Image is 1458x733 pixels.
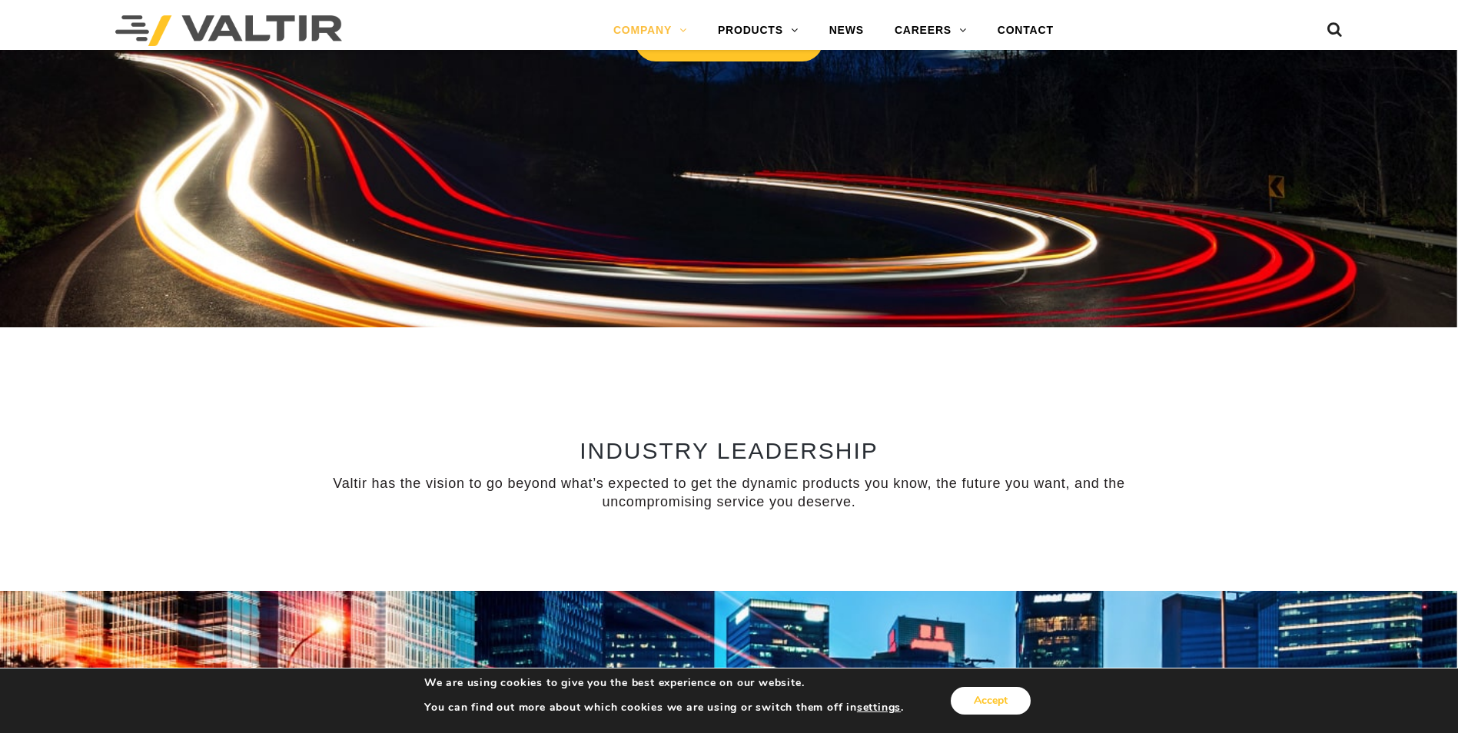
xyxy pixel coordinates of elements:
[857,701,901,715] button: settings
[814,15,879,46] a: NEWS
[424,701,904,715] p: You can find out more about which cookies we are using or switch them off in .
[702,15,814,46] a: PRODUCTS
[982,15,1069,46] a: CONTACT
[115,15,342,46] img: Valtir
[951,687,1031,715] button: Accept
[280,475,1179,511] p: Valtir has the vision to go beyond what’s expected to get the dynamic products you know, the futu...
[280,438,1179,463] h2: INDUSTRY LEADERSHIP
[424,676,904,690] p: We are using cookies to give you the best experience on our website.
[598,15,702,46] a: COMPANY
[879,15,982,46] a: CAREERS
